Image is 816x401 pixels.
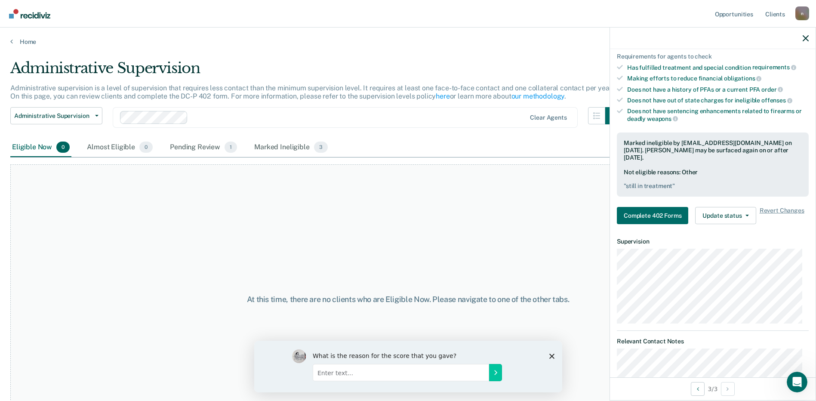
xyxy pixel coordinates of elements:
[760,207,804,224] span: Revert Changes
[627,86,809,93] div: Does not have a history of PFAs or a current PFA order
[627,108,809,122] div: Does not have sentencing enhancements related to firearms or deadly
[168,138,239,157] div: Pending Review
[436,92,450,100] a: here
[647,115,678,122] span: weapons
[85,138,154,157] div: Almost Eligible
[225,142,237,153] span: 1
[254,341,562,392] iframe: Survey by Kim from Recidiviz
[139,142,153,153] span: 0
[761,97,792,104] span: offenses
[10,59,622,84] div: Administrative Supervision
[10,138,71,157] div: Eligible Now
[787,372,807,392] iframe: Intercom live chat
[10,84,613,100] p: Administrative supervision is a level of supervision that requires less contact than the minimum ...
[695,207,756,224] button: Update status
[617,207,692,224] a: Navigate to form link
[252,138,329,157] div: Marked Ineligible
[10,38,806,46] a: Home
[314,142,328,153] span: 3
[721,382,735,396] button: Next Opportunity
[610,377,816,400] div: 3 / 3
[627,96,809,104] div: Does not have out of state charges for ineligible
[627,74,809,82] div: Making efforts to reduce financial
[617,338,809,345] dt: Relevant Contact Notes
[617,207,688,224] button: Complete 402 Forms
[9,9,50,19] img: Recidiviz
[56,142,70,153] span: 0
[624,139,802,161] div: Marked ineligible by [EMAIL_ADDRESS][DOMAIN_NAME] on [DATE]. [PERSON_NAME] may be surfaced again ...
[617,53,809,60] div: Requirements for agents to check
[724,75,761,82] span: obligations
[530,114,567,121] div: Clear agents
[511,92,565,100] a: our methodology
[624,182,802,190] pre: " still in treatment "
[691,382,705,396] button: Previous Opportunity
[624,169,802,190] div: Not eligible reasons: Other
[209,295,607,304] div: At this time, there are no clients who are Eligible Now. Please navigate to one of the other tabs.
[627,64,809,71] div: Has fulfilled treatment and special condition
[617,238,809,245] dt: Supervision
[752,64,796,71] span: requirements
[795,6,809,20] button: Profile dropdown button
[14,112,92,120] span: Administrative Supervision
[795,6,809,20] div: n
